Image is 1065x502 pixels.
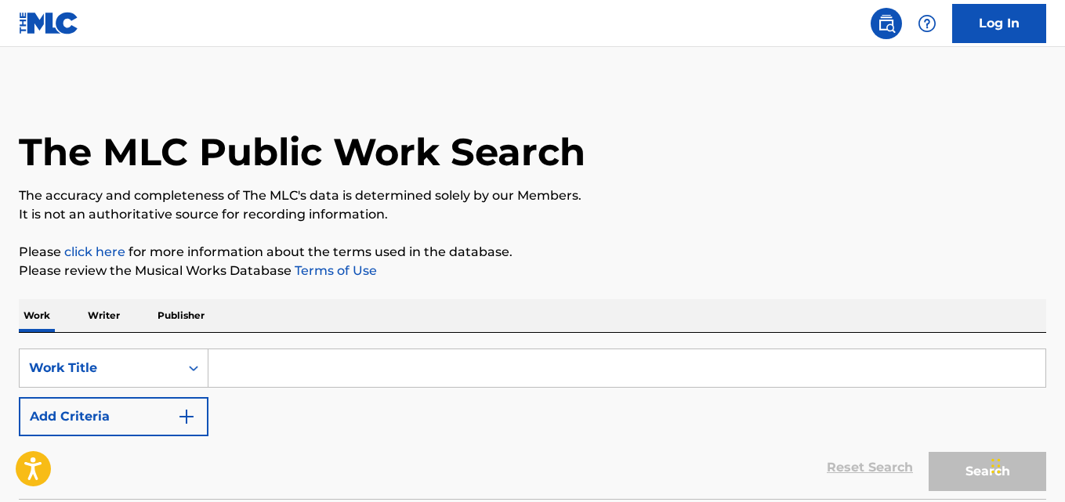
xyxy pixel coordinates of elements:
[987,427,1065,502] iframe: Chat Widget
[19,243,1046,262] p: Please for more information about the terms used in the database.
[952,4,1046,43] a: Log In
[64,244,125,259] a: click here
[19,299,55,332] p: Work
[871,8,902,39] a: Public Search
[292,263,377,278] a: Terms of Use
[19,262,1046,280] p: Please review the Musical Works Database
[918,14,936,33] img: help
[19,186,1046,205] p: The accuracy and completeness of The MLC's data is determined solely by our Members.
[19,128,585,175] h1: The MLC Public Work Search
[153,299,209,332] p: Publisher
[877,14,896,33] img: search
[911,8,943,39] div: Help
[19,205,1046,224] p: It is not an authoritative source for recording information.
[83,299,125,332] p: Writer
[19,397,208,436] button: Add Criteria
[991,442,1001,489] div: Drag
[19,349,1046,499] form: Search Form
[29,359,170,377] div: Work Title
[19,12,79,34] img: MLC Logo
[177,407,196,426] img: 9d2ae6d4665cec9f34b9.svg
